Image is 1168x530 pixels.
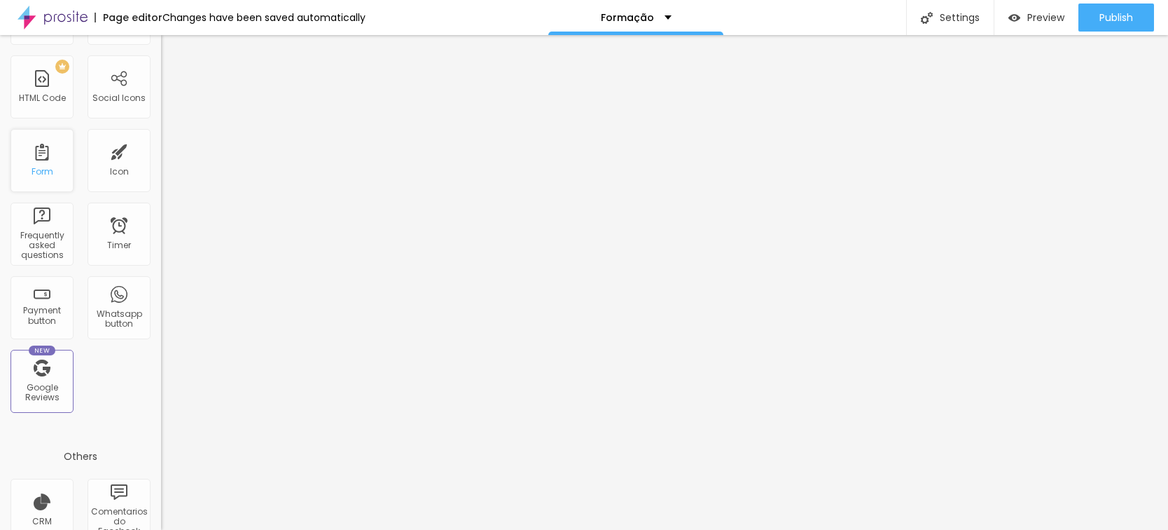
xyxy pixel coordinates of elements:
div: Changes have been saved automatically [162,13,366,22]
p: Formação [601,13,654,22]
span: Publish [1099,12,1133,23]
img: Icone [921,12,933,24]
div: Form [32,167,53,177]
div: New [29,346,55,355]
span: Preview [1027,12,1064,23]
div: Google Reviews [14,383,69,403]
iframe: Editor [161,35,1168,530]
div: Whatsapp button [91,309,146,329]
div: HTML Code [19,93,66,103]
button: Publish [1078,4,1154,32]
div: Timer [107,240,131,250]
div: Social Icons [92,93,146,103]
div: Payment button [14,306,69,326]
div: Frequently asked questions [14,231,69,261]
button: Preview [994,4,1078,32]
div: Icon [110,167,129,177]
div: CRM [32,517,52,526]
img: view-1.svg [1008,12,1020,24]
div: Page editor [95,13,162,22]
